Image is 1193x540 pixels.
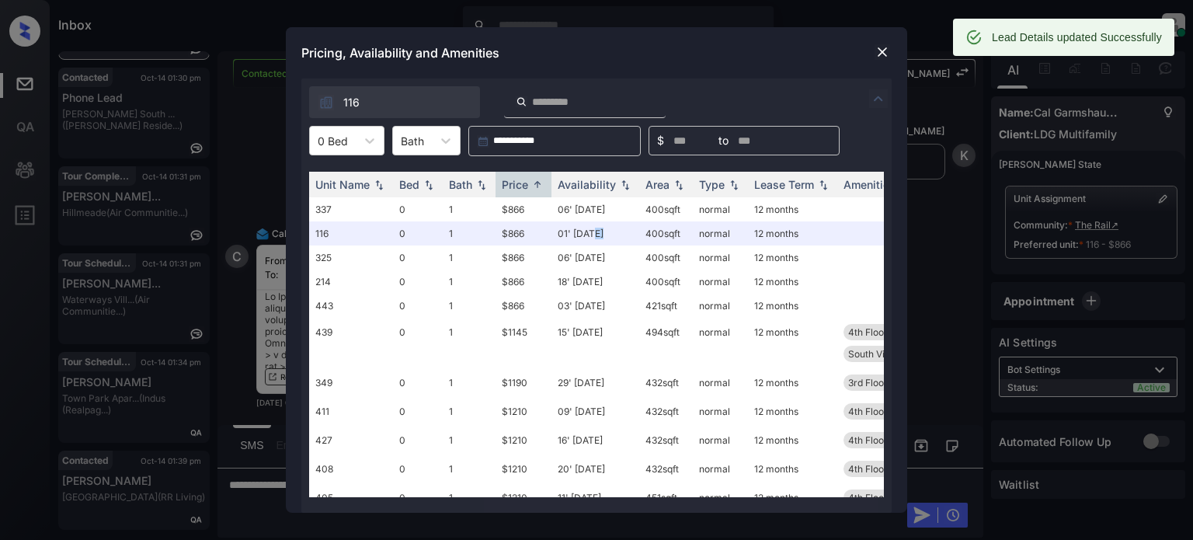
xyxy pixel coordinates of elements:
span: 4th Floor [848,406,888,417]
td: $866 [496,294,551,318]
td: 432 sqft [639,455,693,483]
td: normal [693,397,748,426]
td: normal [693,197,748,221]
span: 4th Floor [848,326,888,338]
td: 16' [DATE] [551,426,639,455]
span: 3rd Floor [848,377,888,388]
td: 1 [443,318,496,368]
td: normal [693,426,748,455]
td: 439 [309,318,393,368]
div: Area [645,178,670,191]
td: 432 sqft [639,397,693,426]
td: 0 [393,397,443,426]
td: 12 months [748,483,837,512]
td: 0 [393,246,443,270]
td: 12 months [748,246,837,270]
td: 349 [309,368,393,397]
td: 0 [393,294,443,318]
td: 1 [443,368,496,397]
img: close [875,44,890,60]
div: Bed [399,178,419,191]
td: 400 sqft [639,221,693,246]
td: 11' [DATE] [551,483,639,512]
div: Pricing, Availability and Amenities [286,27,907,78]
td: 0 [393,221,443,246]
img: sorting [726,179,742,190]
td: 408 [309,455,393,483]
td: normal [693,270,748,294]
td: 1 [443,397,496,426]
span: 4th Floor [848,492,888,503]
td: 337 [309,197,393,221]
td: 411 [309,397,393,426]
td: 1 [443,294,496,318]
td: 214 [309,270,393,294]
td: $866 [496,221,551,246]
td: $1210 [496,455,551,483]
td: 432 sqft [639,426,693,455]
td: 400 sqft [639,246,693,270]
td: 0 [393,270,443,294]
img: sorting [816,179,831,190]
div: Lead Details updated Successfully [992,23,1162,51]
td: 421 sqft [639,294,693,318]
span: to [718,132,729,149]
td: 20' [DATE] [551,455,639,483]
td: normal [693,221,748,246]
td: 12 months [748,221,837,246]
td: 494 sqft [639,318,693,368]
td: $1145 [496,318,551,368]
td: $866 [496,197,551,221]
td: 0 [393,368,443,397]
td: 432 sqft [639,368,693,397]
td: 405 [309,483,393,512]
td: 12 months [748,455,837,483]
img: icon-zuma [516,95,527,109]
td: 03' [DATE] [551,294,639,318]
td: 0 [393,483,443,512]
img: icon-zuma [869,89,888,108]
td: 12 months [748,318,837,368]
img: sorting [371,179,387,190]
img: sorting [530,179,545,190]
td: 12 months [748,294,837,318]
td: 0 [393,197,443,221]
span: South View [848,348,898,360]
td: 1 [443,455,496,483]
img: sorting [474,179,489,190]
td: 116 [309,221,393,246]
td: 400 sqft [639,197,693,221]
img: icon-zuma [318,95,334,110]
div: Unit Name [315,178,370,191]
td: 0 [393,455,443,483]
td: 443 [309,294,393,318]
td: normal [693,455,748,483]
td: $1210 [496,426,551,455]
td: 0 [393,318,443,368]
td: 451 sqft [639,483,693,512]
div: Amenities [843,178,896,191]
td: 1 [443,197,496,221]
td: 06' [DATE] [551,246,639,270]
span: $ [657,132,664,149]
img: sorting [617,179,633,190]
div: Lease Term [754,178,814,191]
td: 12 months [748,397,837,426]
td: 400 sqft [639,270,693,294]
td: 12 months [748,368,837,397]
div: Bath [449,178,472,191]
td: normal [693,318,748,368]
td: 09' [DATE] [551,397,639,426]
td: $1190 [496,368,551,397]
td: 29' [DATE] [551,368,639,397]
td: $866 [496,270,551,294]
td: 0 [393,426,443,455]
td: 12 months [748,270,837,294]
td: 325 [309,246,393,270]
td: 1 [443,483,496,512]
td: normal [693,368,748,397]
div: Price [502,178,528,191]
span: 4th Floor [848,463,888,475]
td: 1 [443,426,496,455]
td: 06' [DATE] [551,197,639,221]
